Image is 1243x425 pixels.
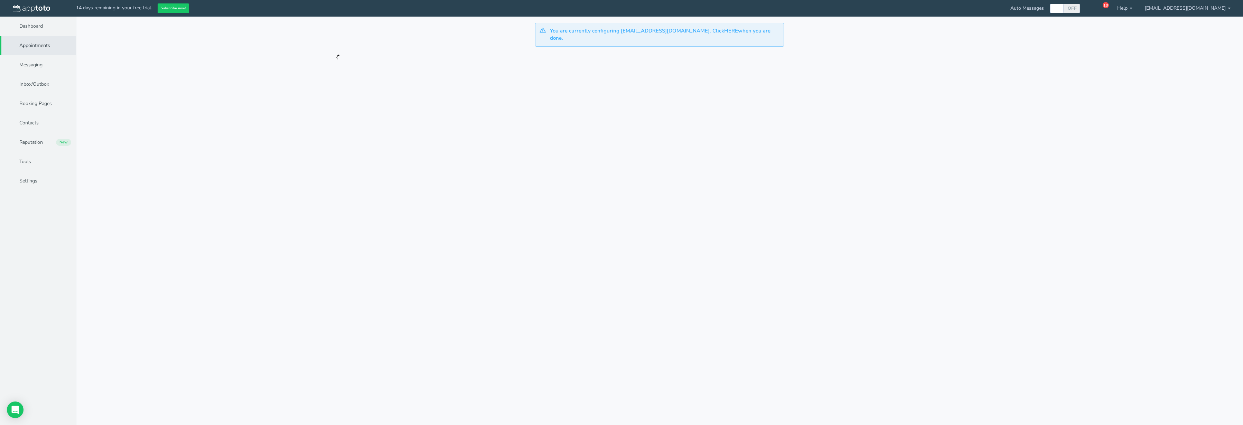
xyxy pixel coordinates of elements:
[19,23,43,30] span: Dashboard
[1010,5,1044,12] span: Auto Messages
[724,27,738,34] a: HERE
[19,42,50,49] span: Appointments
[1103,2,1109,8] div: 10
[158,3,189,13] button: Subscribe now!
[19,158,31,165] span: Tools
[76,4,152,11] span: 14 days remaining in your free trial.
[13,5,50,12] img: logo-apptoto--white.svg
[7,402,24,418] div: Open Intercom Messenger
[56,139,71,146] div: New
[19,62,43,68] span: Messaging
[19,81,49,88] span: Inbox/Outbox
[535,23,784,47] div: You are currently configuring [EMAIL_ADDRESS][DOMAIN_NAME]. Click when you are done.
[19,178,37,185] span: Settings
[1067,5,1077,11] label: OFF
[19,100,52,107] span: Booking Pages
[19,139,43,146] span: Reputation
[19,120,39,126] span: Contacts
